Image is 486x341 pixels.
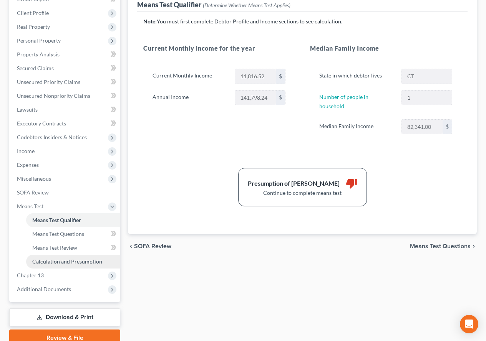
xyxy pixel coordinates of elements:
input: 0.00 [235,69,276,84]
a: Download & Print [9,308,120,326]
a: Means Test Review [26,241,120,255]
h5: Current Monthly Income for the year [143,44,295,53]
a: Number of people in household [319,94,368,109]
span: Chapter 13 [17,272,44,278]
i: thumb_down [346,178,357,189]
span: Calculation and Presumption [32,258,102,265]
div: $ [276,91,285,105]
span: SOFA Review [134,243,171,249]
span: Means Test [17,203,43,209]
span: SOFA Review [17,189,49,196]
label: State in which debtor lives [315,69,397,84]
input: State [402,69,452,84]
a: Secured Claims [11,61,120,75]
span: Means Test Questions [410,243,471,249]
div: $ [276,69,285,84]
span: Secured Claims [17,65,54,71]
span: Real Property [17,23,50,30]
span: Means Test Questions [32,231,84,237]
a: Means Test Questions [26,227,120,241]
a: Executory Contracts [11,117,120,130]
button: chevron_left SOFA Review [128,243,171,249]
span: Means Test Review [32,244,77,251]
span: Property Analysis [17,51,60,58]
button: Means Test Questions chevron_right [410,243,477,249]
div: Continue to complete means test [248,189,357,197]
span: Codebtors Insiders & Notices [17,134,87,140]
label: Median Family Income [315,119,397,135]
a: SOFA Review [11,186,120,199]
a: Calculation and Presumption [26,255,120,269]
i: chevron_left [128,243,134,249]
a: Lawsuits [11,103,120,117]
div: Open Intercom Messenger [460,315,478,333]
span: Unsecured Nonpriority Claims [17,92,90,99]
div: $ [443,120,452,134]
a: Unsecured Nonpriority Claims [11,89,120,103]
span: Unsecured Priority Claims [17,79,80,85]
span: Expenses [17,161,39,168]
a: Unsecured Priority Claims [11,75,120,89]
span: Means Test Qualifier [32,217,81,223]
span: Client Profile [17,10,49,16]
span: Lawsuits [17,106,38,113]
label: Annual Income [149,90,231,105]
span: (Determine Whether Means Test Applies) [203,2,290,8]
h5: Median Family Income [310,44,461,53]
input: 0.00 [235,91,276,105]
span: Executory Contracts [17,120,66,127]
p: You must first complete Debtor Profile and Income sections to see calculation. [143,18,461,25]
label: Current Monthly Income [149,69,231,84]
input: -- [402,91,452,105]
span: Personal Property [17,37,61,44]
span: Income [17,148,35,154]
div: Presumption of [PERSON_NAME] [248,179,340,188]
a: Property Analysis [11,48,120,61]
a: Means Test Qualifier [26,213,120,227]
strong: Note: [143,18,157,25]
input: 0.00 [402,120,443,134]
span: Miscellaneous [17,175,51,182]
span: Additional Documents [17,286,71,292]
i: chevron_right [471,243,477,249]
